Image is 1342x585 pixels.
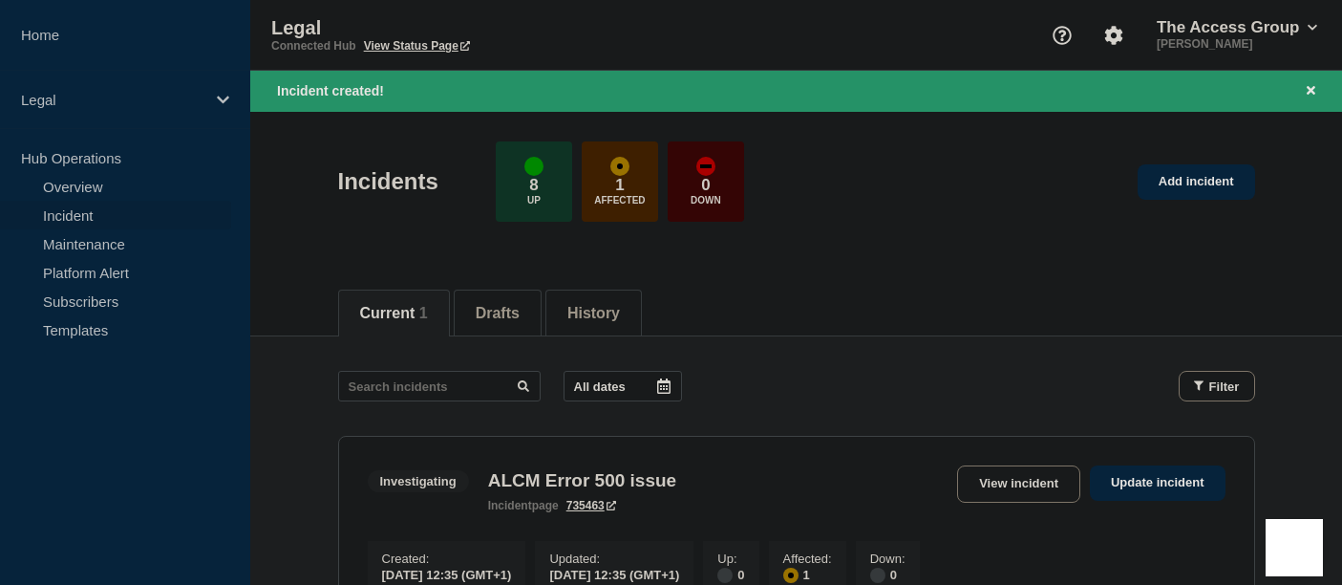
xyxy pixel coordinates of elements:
div: [DATE] 12:35 (GMT+1) [549,566,679,582]
p: Legal [271,17,653,39]
div: affected [783,568,799,583]
div: down [696,157,715,176]
p: Legal [21,92,204,108]
p: Down : [870,552,905,566]
p: Up : [717,552,744,566]
iframe: Help Scout Beacon - Open [1266,519,1323,576]
a: View Status Page [364,39,470,53]
a: View incident [957,466,1080,503]
p: [PERSON_NAME] [1153,37,1321,51]
p: Connected Hub [271,39,356,53]
div: 0 [717,566,744,583]
p: page [488,499,559,512]
p: 0 [701,176,710,195]
p: Updated : [549,552,679,566]
a: Add incident [1138,164,1255,200]
button: The Access Group [1153,18,1321,37]
button: Current 1 [360,305,428,322]
p: Created : [382,552,512,566]
a: 735463 [566,499,616,512]
span: 1 [419,305,428,321]
button: History [567,305,620,322]
button: Drafts [476,305,520,322]
p: Affected [594,195,645,206]
p: Down [691,195,721,206]
p: Up [527,195,541,206]
p: Affected : [783,552,832,566]
button: Account settings [1094,15,1134,55]
div: 1 [783,566,832,583]
span: Incident created! [277,83,384,98]
div: [DATE] 12:35 (GMT+1) [382,566,512,582]
p: 8 [529,176,538,195]
p: All dates [574,379,626,394]
p: 1 [615,176,624,195]
span: incident [488,499,532,512]
button: Filter [1179,371,1255,401]
input: Search incidents [338,371,541,401]
div: disabled [717,568,733,583]
h3: ALCM Error 500 issue [488,470,676,491]
div: 0 [870,566,905,583]
div: up [524,157,543,176]
button: All dates [564,371,682,401]
button: Close banner [1299,80,1323,102]
span: Investigating [368,470,469,492]
button: Support [1042,15,1082,55]
div: affected [610,157,629,176]
div: disabled [870,568,885,583]
a: Update incident [1090,466,1225,501]
h1: Incidents [338,168,438,195]
span: Filter [1209,379,1240,394]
